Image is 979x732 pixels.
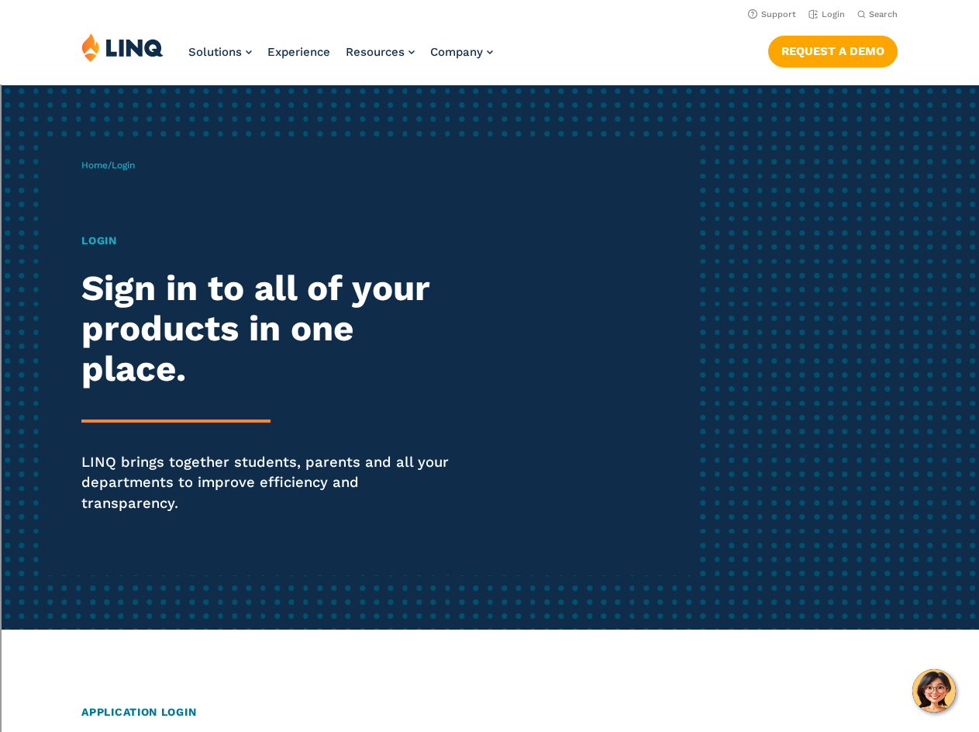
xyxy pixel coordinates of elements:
a: Resources [346,45,415,59]
button: Open Search Bar [857,9,898,20]
a: Request a Demo [768,36,898,67]
nav: Primary Navigation [188,33,493,84]
button: Hello, have a question? Let’s chat. [912,669,956,713]
nav: Button Navigation [768,33,898,67]
a: Support [748,9,796,19]
span: Company [430,45,483,59]
a: Login [808,9,845,19]
img: LINQ | K‑12 Software [81,33,164,62]
a: Experience [267,45,330,59]
span: Solutions [188,45,242,59]
span: Resources [346,45,405,59]
span: Search [869,9,898,19]
a: Solutions [188,45,252,59]
a: Company [430,45,493,59]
